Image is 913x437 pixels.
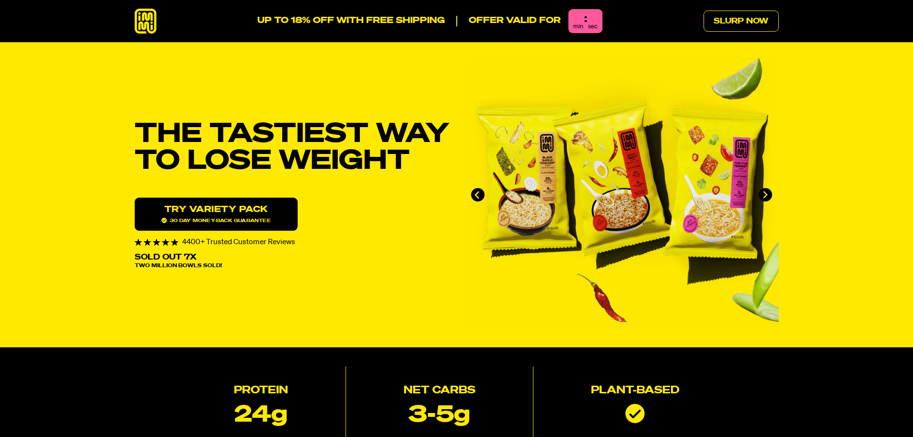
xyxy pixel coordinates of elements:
p: UP TO 18% OFF WITH FREE SHIPPING [257,16,445,26]
p: 24g [234,404,288,427]
h2: Protein [234,386,288,396]
div: : [584,13,587,24]
div: immi slideshow [464,58,779,332]
span: min [573,24,583,30]
h2: Net Carbs [404,386,475,396]
div: 4400+ Trusted Customer Reviews [135,238,449,246]
span: 30 day money-back guarantee [162,218,271,223]
a: Slurp Now [704,11,779,32]
li: 1 of 4 [464,58,779,332]
p: Offer valid for [456,16,561,26]
h1: THE TASTIEST WAY TO LOSE WEIGHT [135,121,449,175]
p: Sold Out 7X [135,254,196,261]
p: 3-5g [408,404,470,427]
a: Try variety Pack30 day money-back guarantee [135,198,298,231]
span: sec [588,24,598,30]
span: Two Million Bowls Sold! [135,263,222,269]
h2: Plant-based [591,386,680,396]
button: Next slide [759,188,772,201]
button: Go to last slide [471,188,485,201]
